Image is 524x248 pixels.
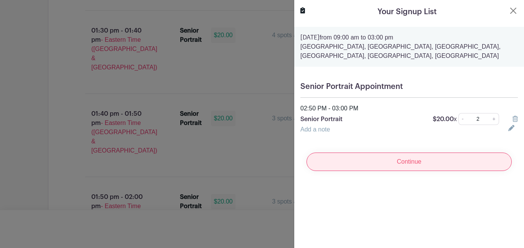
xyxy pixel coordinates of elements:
strong: [DATE] [300,34,320,41]
div: 02:50 PM - 03:00 PM [296,104,522,113]
h5: Senior Portrait Appointment [300,82,518,91]
p: Senior Portrait [300,115,423,124]
h5: Your Signup List [377,6,437,18]
button: Close [509,6,518,15]
a: - [458,113,467,125]
p: from 09:00 am to 03:00 pm [300,33,518,42]
a: + [489,113,499,125]
input: Continue [306,153,512,171]
p: $20.00 [433,115,457,124]
p: [GEOGRAPHIC_DATA], [GEOGRAPHIC_DATA], [GEOGRAPHIC_DATA], [GEOGRAPHIC_DATA], [GEOGRAPHIC_DATA], [G... [300,42,518,61]
span: x [454,116,457,122]
a: Add a note [300,126,330,133]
